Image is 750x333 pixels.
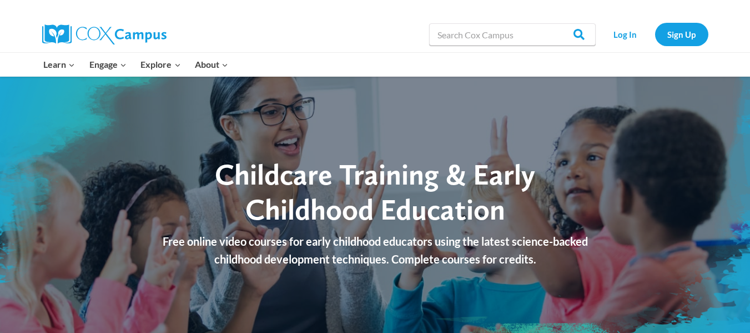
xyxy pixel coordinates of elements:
p: Free online video courses for early childhood educators using the latest science-backed childhood... [150,232,600,268]
span: Explore [140,57,180,72]
nav: Secondary Navigation [601,23,708,46]
img: Cox Campus [42,24,167,44]
nav: Primary Navigation [37,53,235,76]
span: About [195,57,228,72]
a: Sign Up [655,23,708,46]
span: Childcare Training & Early Childhood Education [215,157,535,226]
a: Log In [601,23,650,46]
span: Engage [89,57,127,72]
span: Learn [43,57,75,72]
input: Search Cox Campus [429,23,596,46]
